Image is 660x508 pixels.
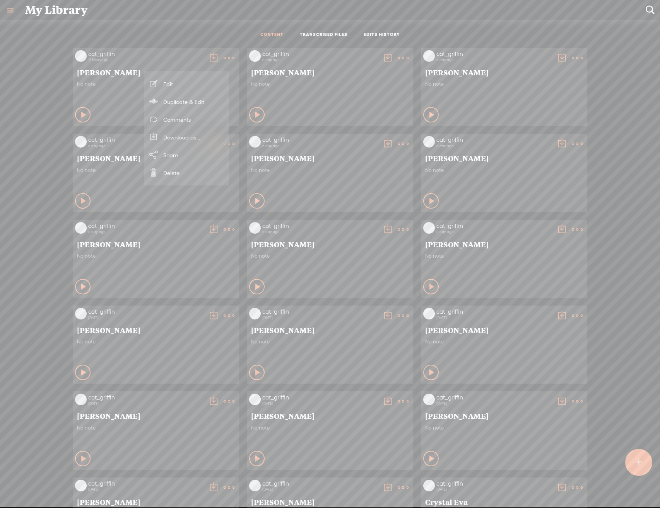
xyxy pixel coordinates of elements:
div: cat_griffin [436,50,552,58]
span: No note [251,253,409,259]
span: No note [251,81,409,87]
img: videoLoading.png [249,136,261,148]
div: a day ago [262,144,378,148]
span: [PERSON_NAME] [251,411,409,420]
div: cat_griffin [436,136,552,144]
img: videoLoading.png [75,136,87,148]
div: cat_griffin [262,136,378,144]
img: videoLoading.png [75,394,87,405]
span: No note [425,425,583,431]
span: [PERSON_NAME] [251,68,409,77]
div: cat_griffin [436,222,552,230]
a: Edit [148,75,225,93]
span: No note [77,425,235,431]
div: [DATE] [262,487,378,492]
div: a day ago [262,58,378,62]
div: a day ago [88,144,204,148]
div: [DATE] [88,316,204,320]
a: EDITS HISTORY [364,32,400,38]
div: cat_griffin [88,136,204,144]
span: [PERSON_NAME] [77,411,235,420]
span: [PERSON_NAME] [425,325,583,335]
div: cat_griffin [88,308,204,316]
img: videoLoading.png [423,50,435,62]
span: No note [425,338,583,345]
div: cat_griffin [88,222,204,230]
div: cat_griffin [436,308,552,316]
img: videoLoading.png [75,480,87,491]
span: [PERSON_NAME] [251,240,409,249]
span: [PERSON_NAME] [425,68,583,77]
div: a day ago [436,144,552,148]
a: CONTENT [260,32,284,38]
span: [PERSON_NAME] [425,411,583,420]
div: 16 hours ago [88,58,204,62]
span: Crystal Eva [425,497,583,506]
div: [DATE] [436,487,552,492]
a: TRANSCRIBED FILES [300,32,347,38]
span: No note [77,338,235,345]
img: videoLoading.png [423,308,435,319]
div: cat_griffin [262,50,378,58]
span: [PERSON_NAME] [77,68,235,77]
img: videoLoading.png [423,136,435,148]
div: a day ago [88,229,204,234]
a: Comments [148,110,225,128]
img: videoLoading.png [249,222,261,234]
div: cat_griffin [88,394,204,401]
img: videoLoading.png [249,50,261,62]
img: videoLoading.png [75,222,87,234]
span: [PERSON_NAME] [425,153,583,163]
span: [PERSON_NAME] [77,497,235,506]
div: cat_griffin [436,394,552,401]
div: [DATE] [262,316,378,320]
div: [DATE] [88,401,204,406]
div: cat_griffin [262,308,378,316]
span: [PERSON_NAME] [77,153,235,163]
a: Delete [148,164,225,182]
a: Duplicate & Edit [148,93,225,110]
div: cat_griffin [262,480,378,488]
img: videoLoading.png [423,480,435,491]
span: No note [251,338,409,345]
div: cat_griffin [262,394,378,401]
div: cat_griffin [88,480,204,488]
div: cat_griffin [436,480,552,488]
div: cat_griffin [262,222,378,230]
div: [DATE] [262,401,378,406]
span: No note [77,167,235,173]
div: a day ago [436,229,552,234]
div: a day ago [436,58,552,62]
span: [PERSON_NAME] [251,497,409,506]
span: No note [425,81,583,87]
span: [PERSON_NAME] [425,240,583,249]
img: videoLoading.png [423,394,435,405]
span: No note [77,253,235,259]
span: [PERSON_NAME] [251,153,409,163]
img: videoLoading.png [249,394,261,405]
div: cat_griffin [88,50,204,58]
span: No note [77,81,235,87]
a: Share [148,146,225,164]
div: [DATE] [436,316,552,320]
div: [DATE] [88,487,204,492]
img: videoLoading.png [249,308,261,319]
a: Download as... [148,128,225,146]
span: [PERSON_NAME] [77,325,235,335]
img: videoLoading.png [249,480,261,491]
div: a day ago [262,229,378,234]
span: No note [251,425,409,431]
span: [PERSON_NAME] [77,240,235,249]
img: videoLoading.png [423,222,435,234]
img: videoLoading.png [75,308,87,319]
div: [DATE] [436,401,552,406]
span: No note [425,253,583,259]
img: videoLoading.png [75,50,87,62]
span: No note [425,167,583,173]
span: [PERSON_NAME] [251,325,409,335]
span: No note [251,167,409,173]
